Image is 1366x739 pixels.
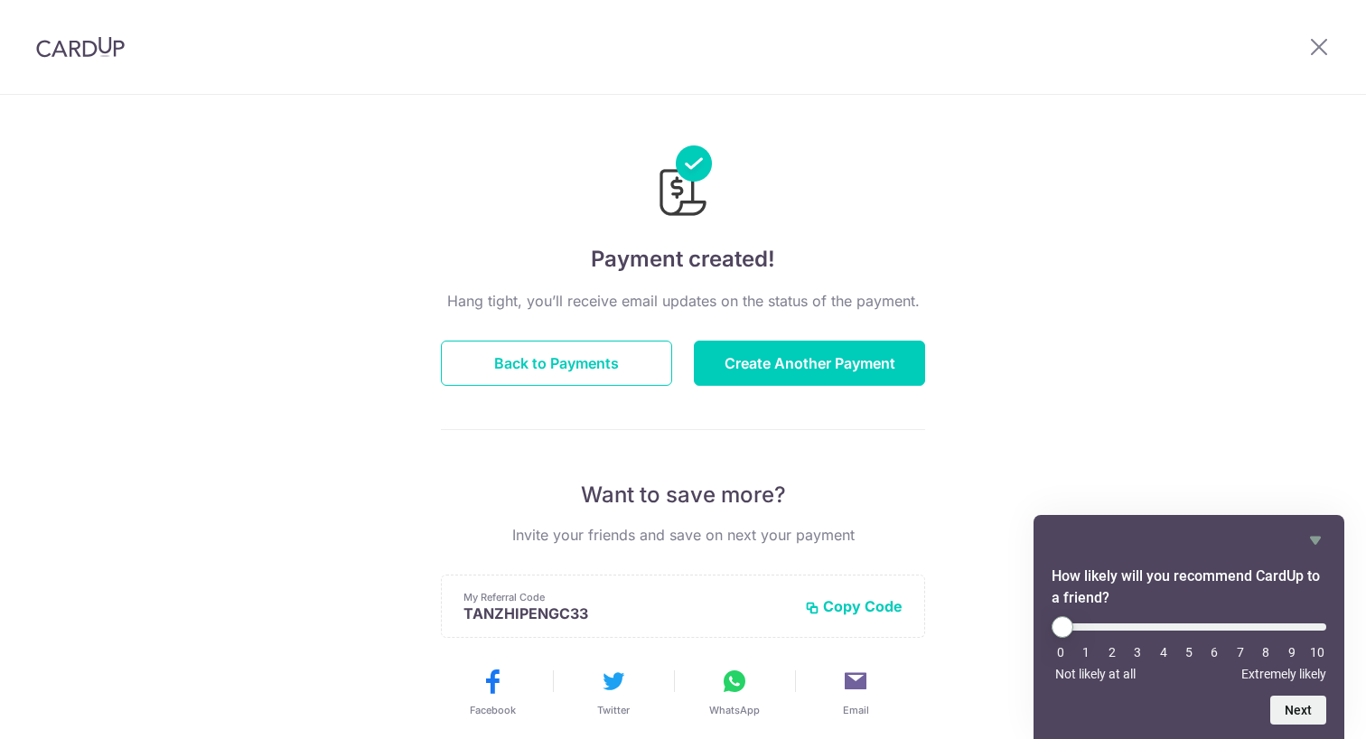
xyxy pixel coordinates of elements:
[1055,667,1136,681] span: Not likely at all
[1052,566,1326,609] h2: How likely will you recommend CardUp to a friend? Select an option from 0 to 10, with 0 being Not...
[560,667,667,717] button: Twitter
[681,667,788,717] button: WhatsApp
[1205,645,1223,659] li: 6
[654,145,712,221] img: Payments
[1128,645,1146,659] li: 3
[1257,645,1275,659] li: 8
[805,597,903,615] button: Copy Code
[441,341,672,386] button: Back to Payments
[441,290,925,312] p: Hang tight, you’ll receive email updates on the status of the payment.
[694,341,925,386] button: Create Another Payment
[1283,645,1301,659] li: 9
[1052,529,1326,725] div: How likely will you recommend CardUp to a friend? Select an option from 0 to 10, with 0 being Not...
[1308,645,1326,659] li: 10
[441,481,925,510] p: Want to save more?
[802,667,909,717] button: Email
[597,703,630,717] span: Twitter
[441,243,925,276] h4: Payment created!
[1241,667,1326,681] span: Extremely likely
[463,604,791,622] p: TANZHIPENGC33
[1305,529,1326,551] button: Hide survey
[1077,645,1095,659] li: 1
[1052,645,1070,659] li: 0
[709,703,760,717] span: WhatsApp
[36,36,125,58] img: CardUp
[1103,645,1121,659] li: 2
[1270,696,1326,725] button: Next question
[1231,645,1249,659] li: 7
[1180,645,1198,659] li: 5
[1155,645,1173,659] li: 4
[463,590,791,604] p: My Referral Code
[1052,616,1326,681] div: How likely will you recommend CardUp to a friend? Select an option from 0 to 10, with 0 being Not...
[470,703,516,717] span: Facebook
[439,667,546,717] button: Facebook
[441,524,925,546] p: Invite your friends and save on next your payment
[843,703,869,717] span: Email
